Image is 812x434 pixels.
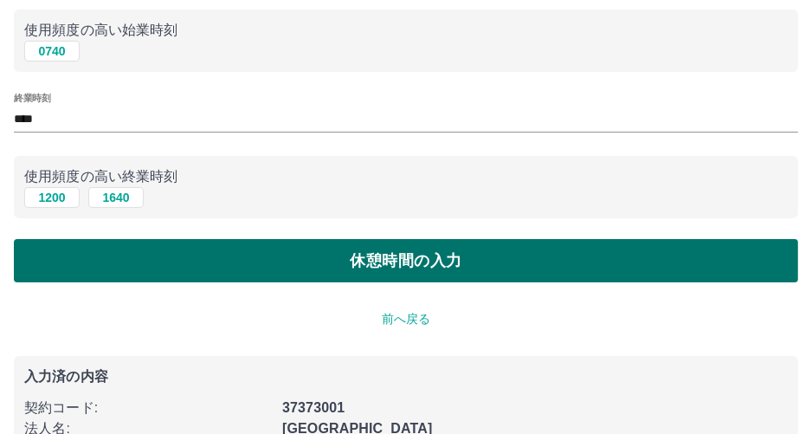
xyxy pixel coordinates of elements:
b: 37373001 [282,400,345,415]
p: 入力済の内容 [24,370,788,384]
button: 1640 [88,187,144,208]
button: 休憩時間の入力 [14,239,798,282]
p: 前へ戻る [14,310,798,328]
button: 0740 [24,41,80,62]
p: 使用頻度の高い終業時刻 [24,166,788,187]
button: 1200 [24,187,80,208]
p: 契約コード : [24,398,272,418]
label: 終業時刻 [14,92,50,105]
p: 使用頻度の高い始業時刻 [24,20,788,41]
